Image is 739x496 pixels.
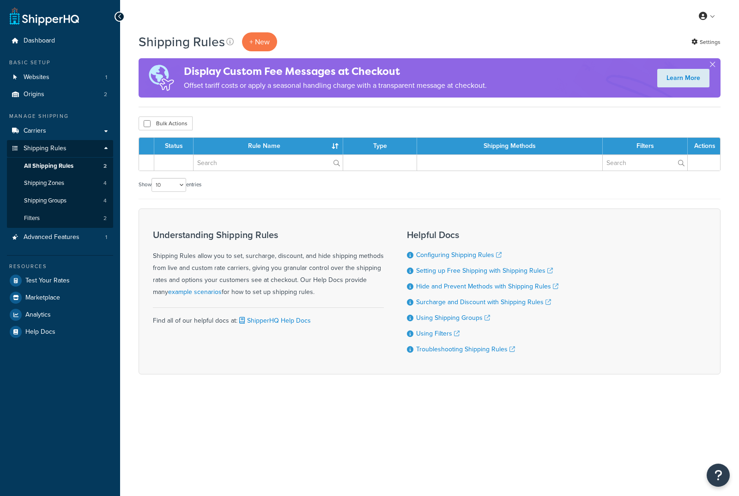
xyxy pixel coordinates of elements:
input: Search [194,155,343,171]
div: Shipping Rules allow you to set, surcharge, discount, and hide shipping methods from live and cus... [153,230,384,298]
li: Advanced Features [7,229,113,246]
li: All Shipping Rules [7,158,113,175]
span: 4 [103,197,107,205]
a: Filters 2 [7,210,113,227]
a: Dashboard [7,32,113,49]
li: Filters [7,210,113,227]
a: Advanced Features 1 [7,229,113,246]
span: 1 [105,73,107,81]
a: Troubleshooting Shipping Rules [416,344,515,354]
a: example scenarios [168,287,222,297]
a: Shipping Groups 4 [7,192,113,209]
th: Type [343,138,417,154]
h3: Helpful Docs [407,230,558,240]
select: Showentries [151,178,186,192]
a: Carriers [7,122,113,140]
li: Shipping Groups [7,192,113,209]
span: 2 [103,162,107,170]
div: Basic Setup [7,59,113,67]
th: Status [154,138,194,154]
span: Shipping Groups [24,197,67,205]
span: Filters [24,214,40,222]
span: Test Your Rates [25,277,70,285]
span: 1 [105,233,107,241]
span: 4 [103,179,107,187]
button: Bulk Actions [139,116,193,130]
span: Help Docs [25,328,55,336]
h1: Shipping Rules [139,33,225,51]
span: 2 [103,214,107,222]
li: Shipping Zones [7,175,113,192]
span: Shipping Zones [24,179,64,187]
a: Help Docs [7,324,113,340]
a: Shipping Rules [7,140,113,157]
label: Show entries [139,178,201,192]
a: Setting up Free Shipping with Shipping Rules [416,266,553,276]
li: Shipping Rules [7,140,113,228]
a: Websites 1 [7,69,113,86]
div: Find all of our helpful docs at: [153,307,384,327]
p: Offset tariff costs or apply a seasonal handling charge with a transparent message at checkout. [184,79,487,92]
span: Marketplace [25,294,60,302]
a: Using Shipping Groups [416,313,490,323]
a: Using Filters [416,329,460,338]
h3: Understanding Shipping Rules [153,230,384,240]
a: Configuring Shipping Rules [416,250,502,260]
img: duties-banner-06bc72dcb5fe05cb3f9472aba00be2ae8eb53ab6f0d8bb03d382ba314ac3c341.png [139,58,184,98]
span: Websites [24,73,49,81]
span: 2 [104,91,107,98]
th: Filters [603,138,688,154]
span: All Shipping Rules [24,162,73,170]
span: Origins [24,91,44,98]
span: Analytics [25,311,51,319]
p: + New [242,32,277,51]
li: Origins [7,86,113,103]
span: Advanced Features [24,233,79,241]
a: ShipperHQ Help Docs [237,316,311,325]
a: Analytics [7,306,113,323]
th: Actions [688,138,720,154]
a: Hide and Prevent Methods with Shipping Rules [416,282,558,291]
th: Rule Name [194,138,343,154]
div: Resources [7,263,113,270]
a: Surcharge and Discount with Shipping Rules [416,297,551,307]
th: Shipping Methods [417,138,603,154]
a: Settings [691,36,721,49]
a: Test Your Rates [7,272,113,289]
li: Websites [7,69,113,86]
a: All Shipping Rules 2 [7,158,113,175]
span: Carriers [24,127,46,135]
h4: Display Custom Fee Messages at Checkout [184,64,487,79]
span: Dashboard [24,37,55,45]
span: Shipping Rules [24,145,67,153]
div: Manage Shipping [7,112,113,120]
input: Search [603,155,687,171]
a: Learn More [657,69,709,87]
a: ShipperHQ Home [10,7,79,25]
a: Origins 2 [7,86,113,103]
a: Shipping Zones 4 [7,175,113,192]
button: Open Resource Center [707,464,730,487]
a: Marketplace [7,289,113,306]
